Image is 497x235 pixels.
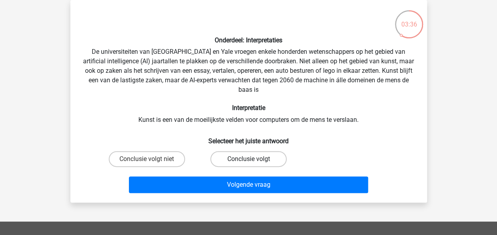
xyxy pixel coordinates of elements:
[83,104,414,112] h6: Interpretatie
[129,176,368,193] button: Volgende vraag
[83,36,414,44] h6: Onderdeel: Interpretaties
[394,9,424,29] div: 03:36
[74,6,424,196] div: De universiteiten van [GEOGRAPHIC_DATA] en Yale vroegen enkele honderden wetenschappers op het ge...
[109,151,185,167] label: Conclusie volgt niet
[210,151,287,167] label: Conclusie volgt
[83,131,414,145] h6: Selecteer het juiste antwoord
